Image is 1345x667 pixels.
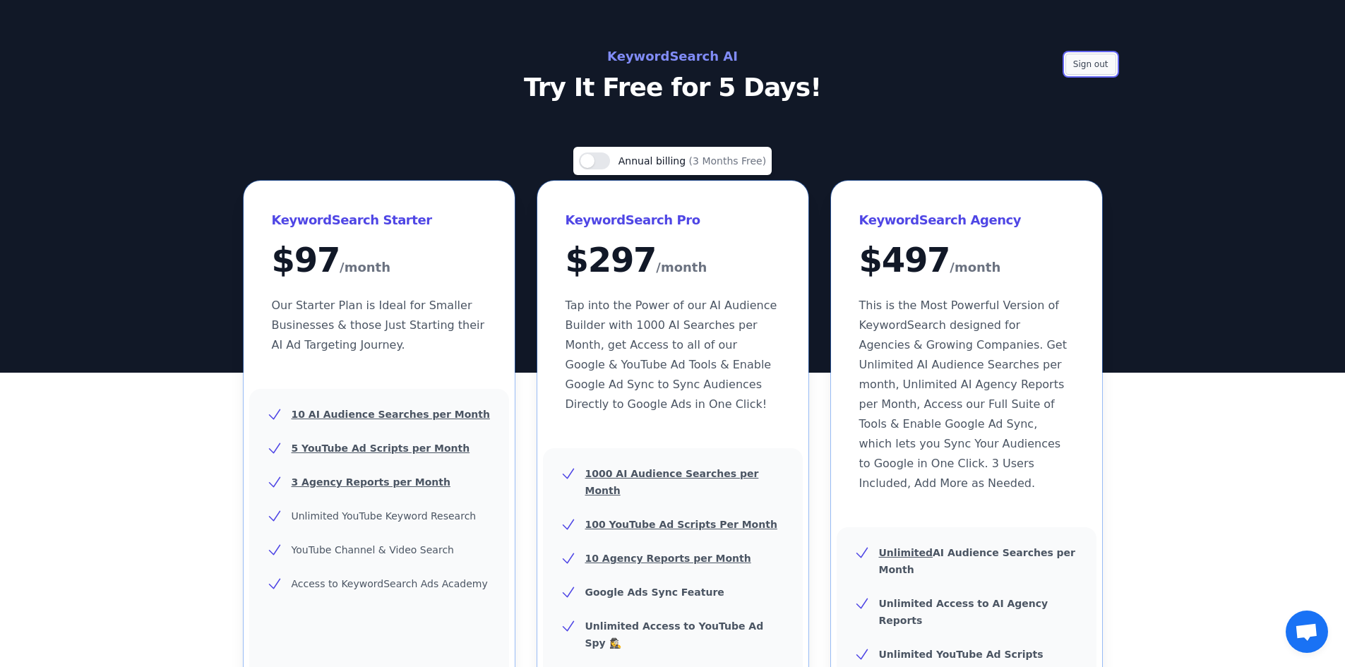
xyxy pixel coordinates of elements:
[585,587,724,598] b: Google Ads Sync Feature
[292,476,450,488] u: 3 Agency Reports per Month
[879,547,1076,575] b: AI Audience Searches per Month
[340,256,390,279] span: /month
[585,519,777,530] u: 100 YouTube Ad Scripts Per Month
[656,256,707,279] span: /month
[357,45,989,68] h2: KeywordSearch AI
[292,578,488,589] span: Access to KeywordSearch Ads Academy
[859,299,1067,490] span: This is the Most Powerful Version of KeywordSearch designed for Agencies & Growing Companies. Get...
[618,155,689,167] span: Annual billing
[859,243,1074,279] div: $ 497
[879,547,933,558] u: Unlimited
[689,155,767,167] span: (3 Months Free)
[272,243,486,279] div: $ 97
[859,209,1074,232] h3: KeywordSearch Agency
[272,209,486,232] h3: KeywordSearch Starter
[272,299,485,351] span: Our Starter Plan is Ideal for Smaller Businesses & those Just Starting their AI Ad Targeting Jour...
[1286,611,1328,653] div: Bate-papo aberto
[585,553,751,564] u: 10 Agency Reports per Month
[950,256,1000,279] span: /month
[585,468,759,496] u: 1000 AI Audience Searches per Month
[357,73,989,102] p: Try It Free for 5 Days!
[566,209,780,232] h3: KeywordSearch Pro
[566,299,777,411] span: Tap into the Power of our AI Audience Builder with 1000 AI Searches per Month, get Access to all ...
[585,620,764,649] b: Unlimited Access to YouTube Ad Spy 🕵️‍♀️
[292,510,477,522] span: Unlimited YouTube Keyword Research
[292,409,490,420] u: 10 AI Audience Searches per Month
[292,443,470,454] u: 5 YouTube Ad Scripts per Month
[566,243,780,279] div: $ 297
[292,544,454,555] span: YouTube Channel & Video Search
[1065,54,1116,75] button: Sign out
[879,598,1048,626] b: Unlimited Access to AI Agency Reports
[879,649,1044,660] b: Unlimited YouTube Ad Scripts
